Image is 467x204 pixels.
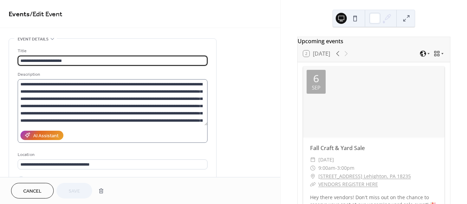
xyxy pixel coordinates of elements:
span: / Edit Event [30,8,62,21]
div: ​ [310,156,316,164]
span: Link to Google Maps [26,175,64,182]
a: [STREET_ADDRESS] Lehighton, PA 18235 [318,172,411,180]
div: ​ [310,164,316,172]
span: Event details [18,36,49,43]
span: Cancel [23,188,42,195]
span: [DATE] [318,156,334,164]
a: VENDORS REGISTER HERE [318,181,378,187]
span: 3:00pm [337,164,354,172]
span: 9:00am [318,164,335,172]
div: Location [18,151,206,158]
div: Upcoming events [298,37,450,45]
div: AI Assistant [33,132,59,139]
a: Fall Craft & Yard Sale [310,144,365,152]
button: Cancel [11,183,54,198]
div: ​ [310,180,316,188]
div: Title [18,47,206,55]
div: 6 [313,73,319,84]
div: ​ [310,172,316,180]
a: Events [9,8,30,21]
div: Sep [312,85,320,90]
button: AI Assistant [20,131,63,140]
span: - [335,164,337,172]
div: Description [18,71,206,78]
